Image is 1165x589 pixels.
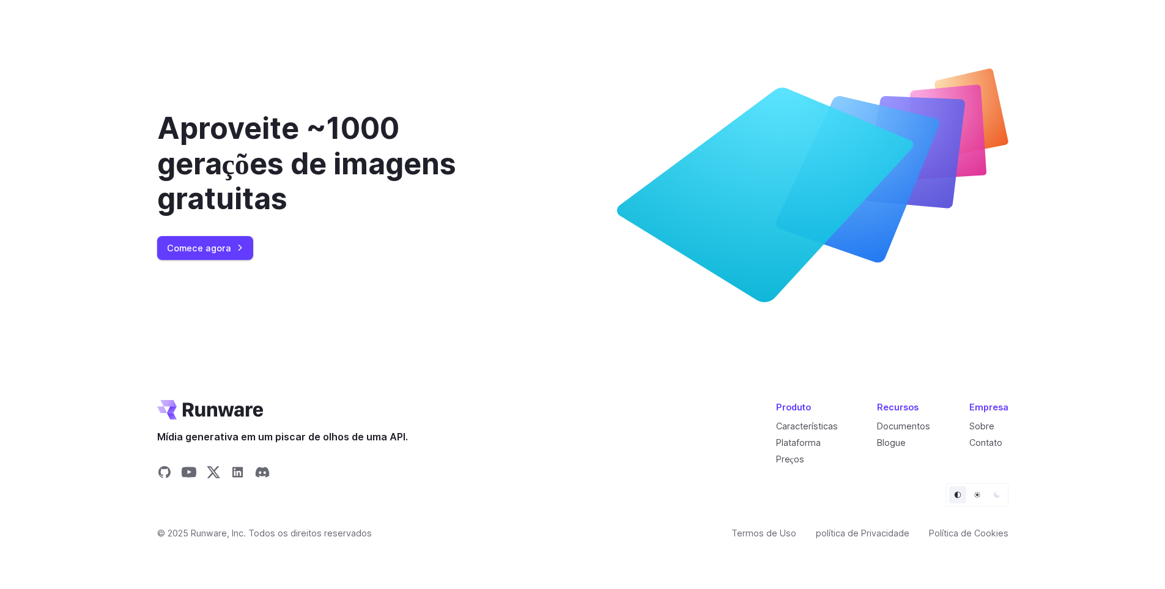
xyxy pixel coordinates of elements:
[877,437,906,448] a: Blogue
[969,402,1008,412] font: Empresa
[816,528,909,538] font: política de Privacidade
[157,110,456,217] font: Aproveite ~1000 gerações de imagens gratuitas
[157,528,372,538] font: © 2025 Runware, Inc. Todos os direitos reservados
[157,400,264,420] a: Vá para /
[969,437,1002,448] a: Contato
[157,465,172,483] a: Compartilhe no GitHub
[731,526,796,540] a: Termos de Uso
[157,431,408,443] font: Mídia generativa em um piscar de olhos de uma API.
[949,486,966,503] button: Padrão
[877,402,919,412] font: Recursos
[167,243,231,253] font: Comece agora
[231,465,245,483] a: Compartilhe no LinkedIn
[877,421,930,431] a: Documentos
[969,421,994,431] a: Sobre
[206,465,221,483] a: Compartilhar no X
[988,486,1005,503] button: Escuro
[776,421,838,431] a: Características
[776,454,804,464] a: Preços
[776,402,811,412] font: Produto
[969,486,986,503] button: Luz
[929,526,1008,540] a: Política de Cookies
[255,465,270,483] a: Compartilhe no Discord
[929,528,1008,538] font: Política de Cookies
[776,437,821,448] a: Plataforma
[182,465,196,483] a: Compartilhe no YouTube
[157,236,253,260] a: Comece agora
[731,528,796,538] font: Termos de Uso
[946,483,1008,506] ul: Seletor de temas
[816,526,909,540] a: política de Privacidade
